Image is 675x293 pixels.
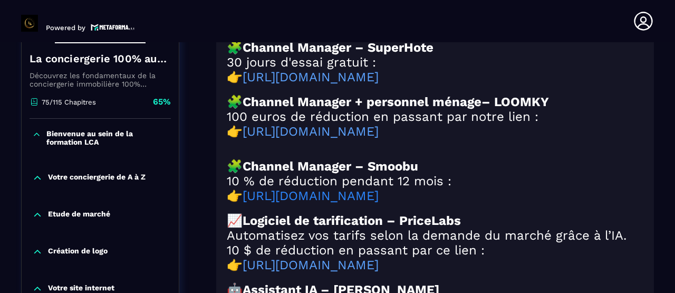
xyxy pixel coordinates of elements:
strong: Channel Manager – SuperHote [243,40,433,55]
strong: Channel Manager – Smoobu [243,159,418,174]
a: [URL][DOMAIN_NAME] [243,188,379,203]
img: logo [91,23,135,32]
img: logo-branding [21,15,38,32]
p: Création de logo [48,247,108,257]
h2: 🧩 [227,94,643,109]
p: Bienvenue au sein de la formation LCA [46,129,168,146]
h2: 30 jours d'essai gratuit : [227,55,643,70]
h2: 🧩 [227,159,643,174]
a: [URL][DOMAIN_NAME] [243,70,379,84]
h2: 📈 [227,213,643,228]
h2: 10 % de réduction pendant 12 mois : [227,174,643,188]
h2: Automatisez vos tarifs selon la demande du marché grâce à l’IA. [227,228,643,243]
h2: 100 euros de réduction en passant par notre lien : [227,109,643,124]
a: [URL][DOMAIN_NAME] [243,124,379,139]
h2: 10 $ de réduction en passant par ce lien : [227,243,643,258]
h4: La conciergerie 100% automatisée [30,51,171,66]
h2: 👉 [227,124,643,139]
p: Découvrez les fondamentaux de la conciergerie immobilière 100% automatisée. Cette formation est c... [30,71,171,88]
p: Etude de marché [48,210,110,220]
h2: 🧩 [227,40,643,55]
p: Votre conciergerie de A à Z [48,173,146,183]
h2: 👉 [227,188,643,203]
h2: 👉 [227,258,643,272]
p: 75/115 Chapitres [42,98,96,106]
h2: 👉 [227,70,643,84]
a: [URL][DOMAIN_NAME] [243,258,379,272]
strong: Channel Manager + personnel ménage– LOOMKY [243,94,549,109]
strong: Logiciel de tarification – PriceLabs [243,213,461,228]
p: 65% [153,96,171,108]
p: Powered by [46,24,85,32]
